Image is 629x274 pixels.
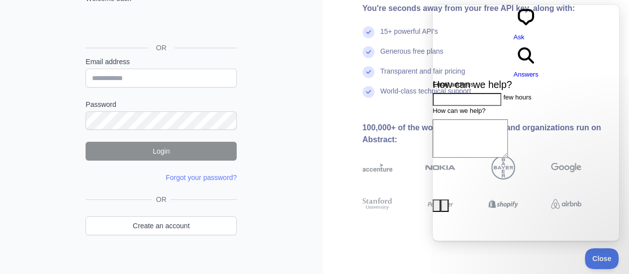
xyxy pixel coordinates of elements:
[166,174,237,182] a: Forgot your password?
[362,196,393,211] img: stanford university
[362,86,374,98] img: check mark
[362,122,614,146] div: 100,000+ of the world's top engineers and organizations run on Abstract:
[362,66,374,78] img: check mark
[86,99,237,109] label: Password
[362,156,393,180] img: accenture
[433,5,619,241] iframe: Help Scout Beacon - Live Chat, Contact Form, and Knowledge Base
[152,194,171,204] span: OR
[380,46,444,66] div: Generous free plans
[380,86,471,106] div: World-class technical support
[81,14,240,36] iframe: Sign in with Google Button
[86,57,237,67] label: Email address
[362,2,614,14] div: You're seconds away from your free API key, along with:
[86,142,237,161] button: Login
[585,248,619,269] iframe: Help Scout Beacon - Close
[362,46,374,58] img: check mark
[148,43,175,53] span: OR
[425,156,455,180] img: nokia
[362,26,374,38] img: check mark
[425,196,455,211] img: payoneer
[380,26,438,46] div: 15+ powerful API's
[380,66,465,86] div: Transparent and fair pricing
[86,216,237,235] a: Create an account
